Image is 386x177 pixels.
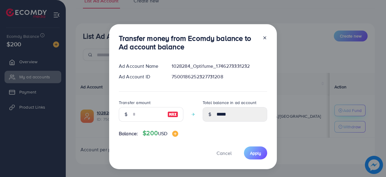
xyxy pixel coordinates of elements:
label: Transfer amount [119,100,150,106]
div: Ad Account Name [114,63,167,70]
h3: Transfer money from Ecomdy balance to Ad account balance [119,34,258,51]
img: image [172,131,178,137]
div: Ad Account ID [114,73,167,80]
h4: $200 [143,129,178,137]
label: Total balance in ad account [203,100,256,106]
span: Cancel [217,150,232,156]
span: Apply [250,150,261,156]
button: Apply [244,146,267,159]
img: image [167,111,178,118]
div: 7500186252327731208 [167,73,272,80]
span: USD [158,130,167,137]
div: 1028284_Optifume_1746273331232 [167,63,272,70]
span: Balance: [119,130,138,137]
button: Cancel [209,146,239,159]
